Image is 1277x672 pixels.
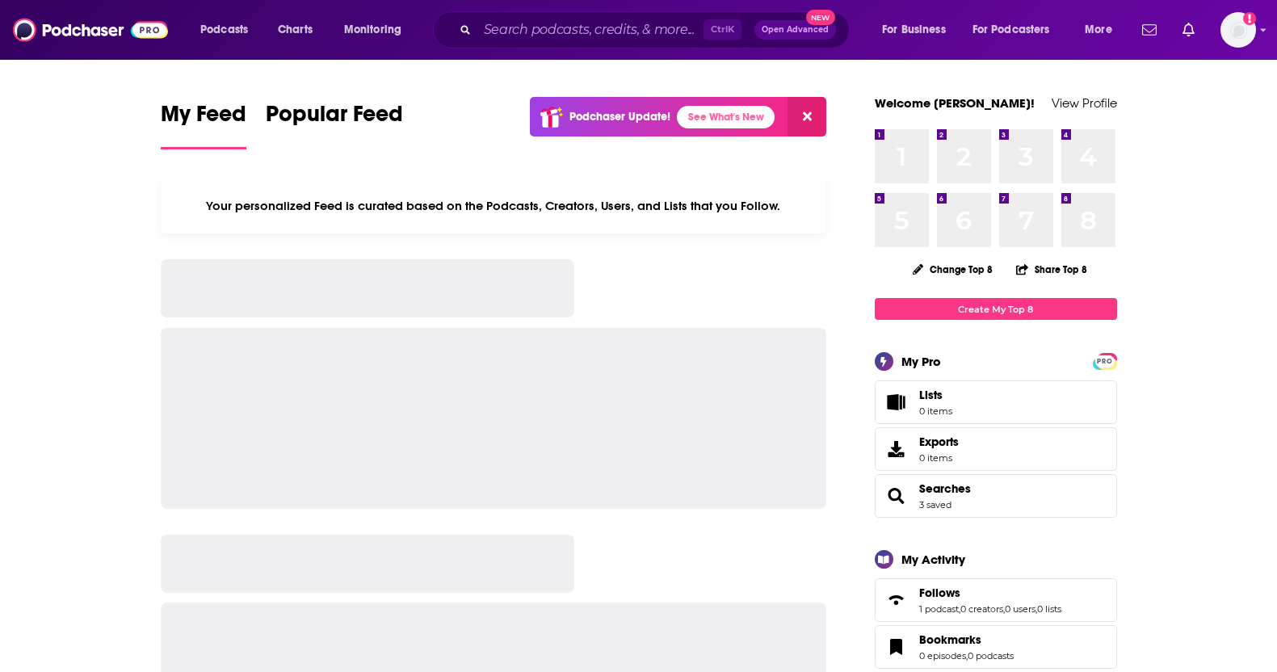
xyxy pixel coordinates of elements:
[1015,254,1088,285] button: Share Top 8
[1052,95,1117,111] a: View Profile
[901,552,965,567] div: My Activity
[161,100,246,149] a: My Feed
[919,632,981,647] span: Bookmarks
[1005,603,1035,615] a: 0 users
[704,19,741,40] span: Ctrl K
[875,95,1035,111] a: Welcome [PERSON_NAME]!
[1136,16,1163,44] a: Show notifications dropdown
[1176,16,1201,44] a: Show notifications dropdown
[919,632,1014,647] a: Bookmarks
[200,19,248,41] span: Podcasts
[1220,12,1256,48] span: Logged in as evankrask
[880,636,913,658] a: Bookmarks
[1095,355,1115,367] span: PRO
[962,17,1073,43] button: open menu
[875,298,1117,320] a: Create My Top 8
[1095,355,1115,367] a: PRO
[919,586,1061,600] a: Follows
[754,20,836,40] button: Open AdvancedNew
[677,106,775,128] a: See What's New
[1073,17,1132,43] button: open menu
[161,178,827,233] div: Your personalized Feed is curated based on the Podcasts, Creators, Users, and Lists that you Follow.
[903,259,1003,279] button: Change Top 8
[569,110,670,124] p: Podchaser Update!
[919,405,952,417] span: 0 items
[919,586,960,600] span: Follows
[871,17,966,43] button: open menu
[919,499,951,510] a: 3 saved
[1243,12,1256,25] svg: Add a profile image
[762,26,829,34] span: Open Advanced
[13,15,168,45] img: Podchaser - Follow, Share and Rate Podcasts
[189,17,269,43] button: open menu
[344,19,401,41] span: Monitoring
[919,388,952,402] span: Lists
[901,354,941,369] div: My Pro
[919,650,966,661] a: 0 episodes
[880,438,913,460] span: Exports
[267,17,322,43] a: Charts
[968,650,1014,661] a: 0 podcasts
[1035,603,1037,615] span: ,
[880,589,913,611] a: Follows
[1003,603,1005,615] span: ,
[919,388,943,402] span: Lists
[333,17,422,43] button: open menu
[959,603,960,615] span: ,
[919,435,959,449] span: Exports
[919,481,971,496] a: Searches
[477,17,704,43] input: Search podcasts, credits, & more...
[875,380,1117,424] a: Lists
[919,452,959,464] span: 0 items
[1085,19,1112,41] span: More
[875,427,1117,471] a: Exports
[266,100,403,137] span: Popular Feed
[266,100,403,149] a: Popular Feed
[966,650,968,661] span: ,
[880,485,913,507] a: Searches
[875,474,1117,518] span: Searches
[1037,603,1061,615] a: 0 lists
[1220,12,1256,48] button: Show profile menu
[875,578,1117,622] span: Follows
[448,11,865,48] div: Search podcasts, credits, & more...
[875,625,1117,669] span: Bookmarks
[278,19,313,41] span: Charts
[919,603,959,615] a: 1 podcast
[882,19,946,41] span: For Business
[161,100,246,137] span: My Feed
[960,603,1003,615] a: 0 creators
[1220,12,1256,48] img: User Profile
[972,19,1050,41] span: For Podcasters
[880,391,913,414] span: Lists
[806,10,835,25] span: New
